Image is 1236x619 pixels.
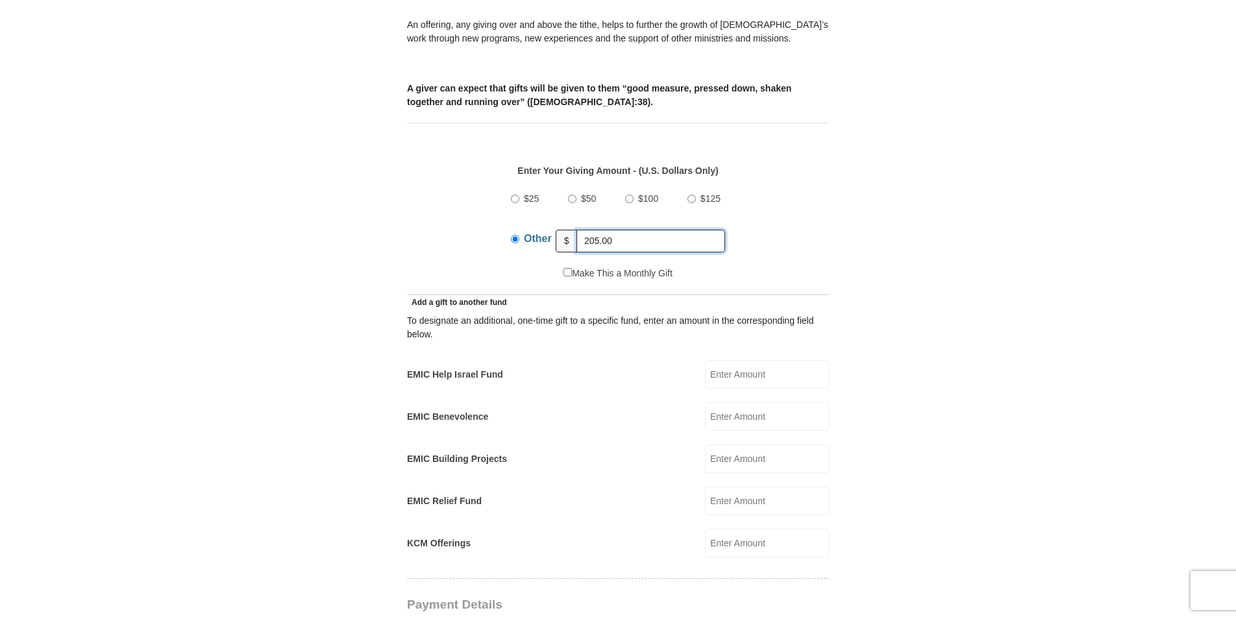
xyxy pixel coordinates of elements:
span: Add a gift to another fund [407,298,507,307]
input: Enter Amount [705,529,829,557]
label: EMIC Help Israel Fund [407,368,503,382]
span: Other [524,233,552,244]
span: $ [556,230,578,252]
span: $50 [581,193,596,204]
div: To designate an additional, one-time gift to a specific fund, enter an amount in the correspondin... [407,314,829,341]
input: Enter Amount [705,444,829,473]
label: EMIC Building Projects [407,452,507,466]
input: Enter Amount [705,487,829,515]
span: $125 [700,193,721,204]
span: $25 [524,193,539,204]
input: Enter Amount [705,402,829,431]
input: Enter Amount [705,360,829,389]
span: $100 [638,193,658,204]
label: KCM Offerings [407,537,471,550]
strong: Enter Your Giving Amount - (U.S. Dollars Only) [517,165,718,176]
label: EMIC Benevolence [407,410,488,424]
b: A giver can expect that gifts will be given to them “good measure, pressed down, shaken together ... [407,83,791,107]
p: An offering, any giving over and above the tithe, helps to further the growth of [DEMOGRAPHIC_DAT... [407,18,829,45]
label: Make This a Monthly Gift [563,267,673,280]
h3: Payment Details [407,598,738,613]
input: Make This a Monthly Gift [563,268,572,276]
label: EMIC Relief Fund [407,494,482,508]
input: Other Amount [576,230,725,252]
